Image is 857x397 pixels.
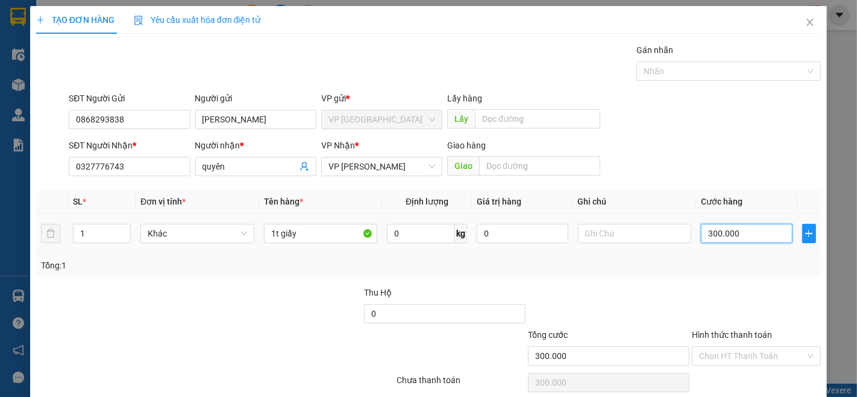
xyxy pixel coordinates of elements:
span: Yêu cầu xuất hóa đơn điện tử [134,15,261,25]
label: Hình thức thanh toán [692,330,772,340]
span: Khác [148,224,247,243]
span: VP Phan Thiết [328,157,435,176]
div: Tổng: 1 [41,259,331,272]
span: plus [36,16,45,24]
div: Chưa thanh toán [396,373,527,395]
input: VD: Bàn, Ghế [264,224,378,243]
th: Ghi chú [573,190,697,214]
input: Dọc đường [475,109,600,129]
span: Đơn vị tính [140,197,186,206]
div: SĐT Người Gửi [69,92,190,105]
input: Dọc đường [479,156,600,176]
span: kg [455,224,467,243]
div: VP gửi [321,92,442,105]
input: Ghi Chú [578,224,692,243]
div: SĐT Người Nhận [69,139,190,152]
button: delete [41,224,60,243]
span: Giao hàng [447,141,486,150]
button: plus [802,224,817,243]
span: VP Đà Lạt [328,110,435,129]
span: user-add [300,162,309,171]
img: icon [134,16,143,25]
span: Lấy [447,109,475,129]
span: Định lượng [406,197,448,206]
div: Người gửi [195,92,316,105]
span: VP Nhận [321,141,355,150]
span: Cước hàng [701,197,742,206]
span: Giao [447,156,479,176]
span: Tổng cước [528,330,568,340]
span: Thu Hộ [364,288,392,297]
input: 0 [477,224,568,243]
span: close [805,17,815,27]
span: Tên hàng [264,197,303,206]
button: Close [793,6,827,40]
div: Người nhận [195,139,316,152]
span: SL [73,197,83,206]
label: Gán nhãn [636,45,673,55]
span: plus [803,229,816,238]
span: Giá trị hàng [477,197,521,206]
span: Lấy hàng [447,94,482,103]
span: TẠO ĐƠN HÀNG [36,15,115,25]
